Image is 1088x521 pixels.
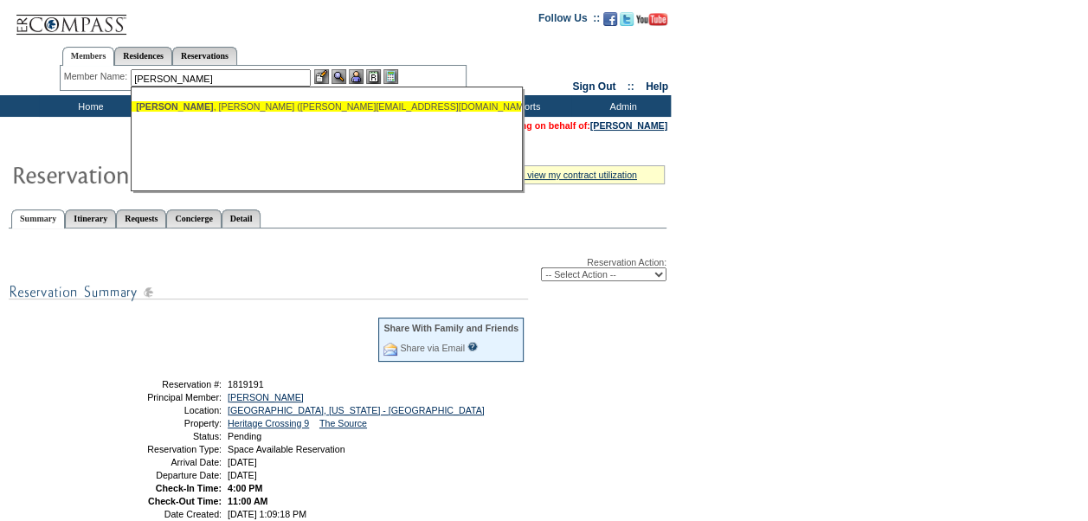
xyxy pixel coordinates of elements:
[319,418,367,428] a: The Source
[519,170,637,180] a: » view my contract utilization
[228,444,344,454] span: Space Available Reservation
[636,17,667,28] a: Subscribe to our YouTube Channel
[222,209,261,228] a: Detail
[538,10,600,31] td: Follow Us ::
[228,431,261,441] span: Pending
[116,209,166,228] a: Requests
[349,69,364,84] img: Impersonate
[62,47,115,66] a: Members
[590,120,667,131] a: [PERSON_NAME]
[98,418,222,428] td: Property:
[114,47,172,65] a: Residences
[98,457,222,467] td: Arrival Date:
[571,95,671,117] td: Admin
[98,431,222,441] td: Status:
[228,470,257,480] span: [DATE]
[228,418,309,428] a: Heritage Crossing 9
[400,343,465,353] a: Share via Email
[9,257,666,281] div: Reservation Action:
[603,17,617,28] a: Become our fan on Facebook
[469,120,667,131] span: You are acting on behalf of:
[11,209,65,228] a: Summary
[98,509,222,519] td: Date Created:
[366,69,381,84] img: Reservations
[11,157,357,191] img: Reservaton Summary
[620,17,634,28] a: Follow us on Twitter
[620,12,634,26] img: Follow us on Twitter
[64,69,131,84] div: Member Name:
[603,12,617,26] img: Become our fan on Facebook
[98,405,222,415] td: Location:
[628,80,634,93] span: ::
[65,209,116,228] a: Itinerary
[467,342,478,351] input: What is this?
[228,379,264,389] span: 1819191
[9,281,528,303] img: subTtlResSummary.gif
[332,69,346,84] img: View
[166,209,221,228] a: Concierge
[314,69,329,84] img: b_edit.gif
[228,457,257,467] span: [DATE]
[383,69,398,84] img: b_calculator.gif
[136,101,213,112] span: [PERSON_NAME]
[636,13,667,26] img: Subscribe to our YouTube Channel
[383,323,518,333] div: Share With Family and Friends
[98,470,222,480] td: Departure Date:
[572,80,615,93] a: Sign Out
[646,80,668,93] a: Help
[98,444,222,454] td: Reservation Type:
[172,47,237,65] a: Reservations
[228,405,485,415] a: [GEOGRAPHIC_DATA], [US_STATE] - [GEOGRAPHIC_DATA]
[228,483,262,493] span: 4:00 PM
[228,392,304,402] a: [PERSON_NAME]
[39,95,138,117] td: Home
[156,483,222,493] strong: Check-In Time:
[98,379,222,389] td: Reservation #:
[98,392,222,402] td: Principal Member:
[148,496,222,506] strong: Check-Out Time:
[228,496,267,506] span: 11:00 AM
[228,509,306,519] span: [DATE] 1:09:18 PM
[136,101,517,112] div: , [PERSON_NAME] ([PERSON_NAME][EMAIL_ADDRESS][DOMAIN_NAME])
